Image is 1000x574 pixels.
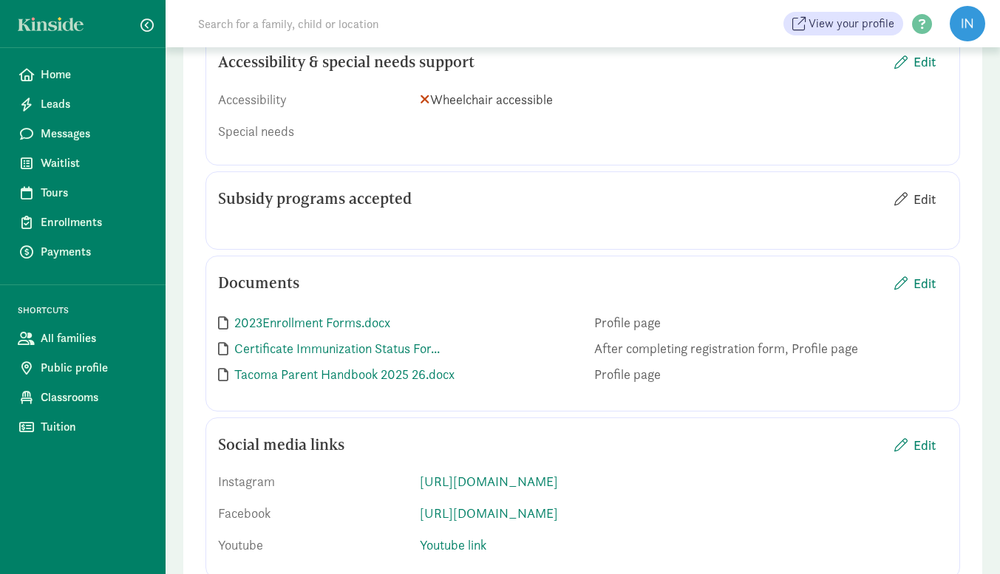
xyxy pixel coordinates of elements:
[783,12,903,35] a: View your profile
[218,274,299,292] h5: Documents
[6,324,160,353] a: All families
[594,364,948,384] span: Profile page
[882,429,948,461] button: Edit
[594,312,948,332] span: Profile page
[234,366,455,383] a: Tacoma Parent Handbook 2025 26.docx
[6,353,160,383] a: Public profile
[41,389,148,406] span: Classrooms
[6,383,160,412] a: Classrooms
[926,503,1000,574] iframe: Chat Widget
[41,243,148,261] span: Payments
[41,359,148,377] span: Public profile
[218,190,412,208] h5: Subsidy programs accepted
[882,183,948,215] button: Edit
[594,338,948,358] span: After completing registration form, Profile page
[218,89,408,109] div: Accessibility
[6,208,160,237] a: Enrollments
[218,436,344,454] h5: Social media links
[234,314,390,331] a: 2023Enrollment Forms.docx
[6,412,160,442] a: Tuition
[6,148,160,178] a: Waitlist
[420,89,553,109] span: Wheelchair accessible
[218,121,408,141] div: Special needs
[6,119,160,148] a: Messages
[41,66,148,83] span: Home
[41,213,148,231] span: Enrollments
[218,53,475,71] h5: Accessibility & special needs support
[914,52,936,72] span: Edit
[218,471,408,491] div: Instagram
[41,184,148,202] span: Tours
[6,60,160,89] a: Home
[6,237,160,267] a: Payments
[914,435,936,455] span: Edit
[6,178,160,208] a: Tours
[41,125,148,143] span: Messages
[41,418,148,436] span: Tuition
[882,46,948,78] button: Edit
[914,189,936,209] span: Edit
[914,273,936,293] span: Edit
[234,340,440,357] a: Certificate Immunization Status For...
[41,154,148,172] span: Waitlist
[41,329,148,347] span: All families
[809,15,894,33] span: View your profile
[882,267,948,299] button: Edit
[6,89,160,119] a: Leads
[41,95,148,113] span: Leads
[420,536,486,553] a: Youtube link
[218,535,408,555] div: Youtube
[189,9,604,38] input: Search for a family, child or location
[420,505,558,522] a: [URL][DOMAIN_NAME]
[218,503,408,523] div: Facebook
[420,473,558,490] a: [URL][DOMAIN_NAME]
